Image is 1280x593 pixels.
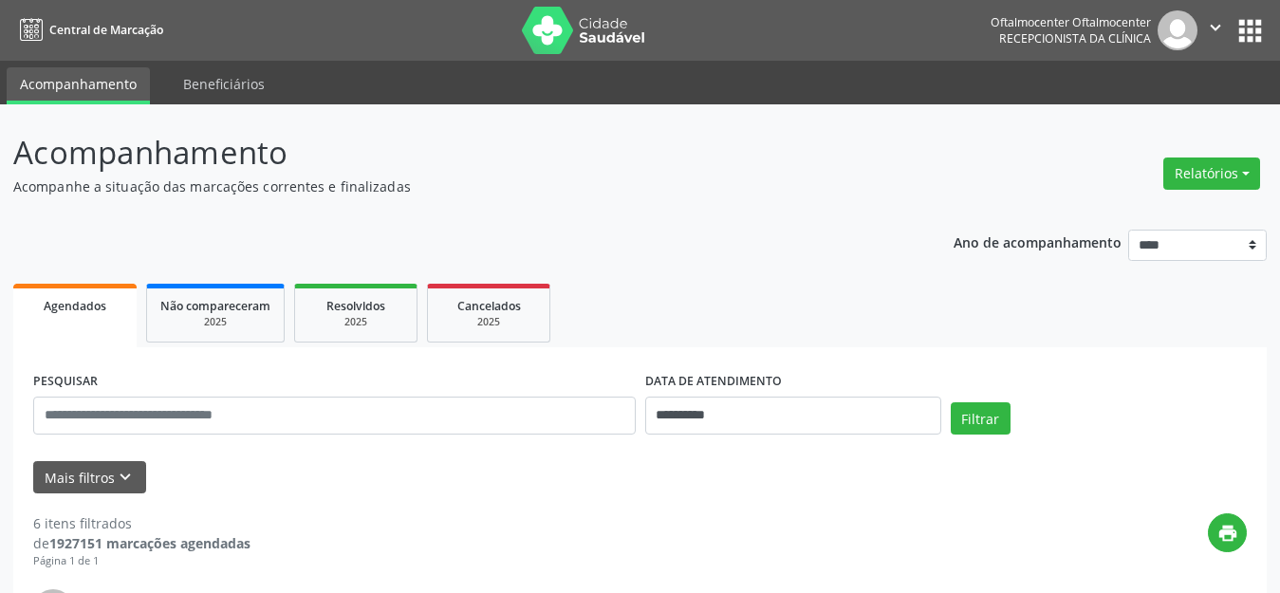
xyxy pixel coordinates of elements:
button: Relatórios [1163,158,1260,190]
div: 2025 [441,315,536,329]
i:  [1205,17,1226,38]
div: de [33,533,250,553]
button: Mais filtroskeyboard_arrow_down [33,461,146,494]
i: print [1217,523,1238,544]
label: DATA DE ATENDIMENTO [645,367,782,397]
button: Filtrar [951,402,1011,435]
div: 2025 [160,315,270,329]
p: Acompanhe a situação das marcações correntes e finalizadas [13,176,891,196]
span: Recepcionista da clínica [999,30,1151,46]
button: apps [1234,14,1267,47]
p: Ano de acompanhamento [954,230,1122,253]
button:  [1197,10,1234,50]
i: keyboard_arrow_down [115,467,136,488]
span: Cancelados [457,298,521,314]
div: 2025 [308,315,403,329]
div: 6 itens filtrados [33,513,250,533]
div: Página 1 de 1 [33,553,250,569]
a: Acompanhamento [7,67,150,104]
span: Central de Marcação [49,22,163,38]
a: Beneficiários [170,67,278,101]
a: Central de Marcação [13,14,163,46]
span: Agendados [44,298,106,314]
label: PESQUISAR [33,367,98,397]
button: print [1208,513,1247,552]
p: Acompanhamento [13,129,891,176]
img: img [1158,10,1197,50]
span: Resolvidos [326,298,385,314]
span: Não compareceram [160,298,270,314]
div: Oftalmocenter Oftalmocenter [991,14,1151,30]
strong: 1927151 marcações agendadas [49,534,250,552]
